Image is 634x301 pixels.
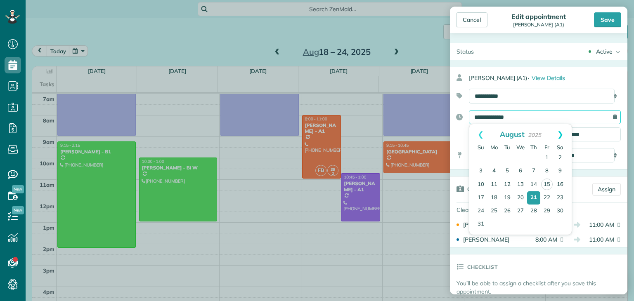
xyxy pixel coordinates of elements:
a: 13 [514,178,527,191]
a: Assign [592,183,621,195]
span: August [500,129,525,139]
span: New [12,206,24,214]
div: Active [596,47,613,56]
div: [PERSON_NAME] [463,235,527,244]
span: New [12,185,24,193]
a: 26 [501,205,514,218]
a: 10 [474,178,487,191]
a: 20 [514,191,527,205]
span: Saturday [557,144,563,150]
a: 3 [474,165,487,178]
span: 11:00 AM [586,235,614,244]
div: [PERSON_NAME] (A1) [469,71,627,85]
a: 28 [527,205,540,218]
h3: Checklist [467,254,498,279]
div: Cleaners [450,202,508,217]
div: Edit appointment [509,12,568,21]
h3: Cleaners [467,176,497,201]
span: 2025 [528,132,541,138]
div: Status [450,43,480,60]
a: 9 [554,165,567,178]
a: 14 [527,178,540,191]
a: 18 [487,191,501,205]
a: 5 [501,165,514,178]
a: 12 [501,178,514,191]
span: Friday [544,144,549,150]
a: Next [549,124,572,145]
span: 11:00 AM [586,221,614,229]
a: 1 [540,151,554,165]
a: 11 [487,178,501,191]
span: · [528,74,529,82]
a: 25 [487,205,501,218]
span: Tuesday [504,144,511,150]
a: 22 [540,191,554,205]
a: 31 [474,218,487,231]
a: 30 [554,205,567,218]
div: Cancel [456,12,487,27]
span: Wednesday [516,144,525,150]
a: 2 [554,151,567,165]
a: 17 [474,191,487,205]
a: 16 [554,178,567,191]
a: 21 [527,191,540,205]
span: 8:00 AM [529,235,557,244]
a: 15 [541,179,553,190]
span: View Details [532,74,565,82]
a: 23 [554,191,567,205]
a: 6 [514,165,527,178]
div: [PERSON_NAME] [463,221,527,229]
a: 29 [540,205,554,218]
a: 27 [514,205,527,218]
p: You’ll be able to assign a checklist after you save this appointment. [457,279,627,296]
a: 7 [527,165,540,178]
a: Prev [469,124,492,145]
div: [PERSON_NAME] (A1) [509,22,568,28]
a: 4 [487,165,501,178]
span: Sunday [478,144,484,150]
a: 19 [501,191,514,205]
span: Monday [490,144,498,150]
div: Save [594,12,621,27]
a: 8 [540,165,554,178]
span: Thursday [530,144,537,150]
a: 24 [474,205,487,218]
